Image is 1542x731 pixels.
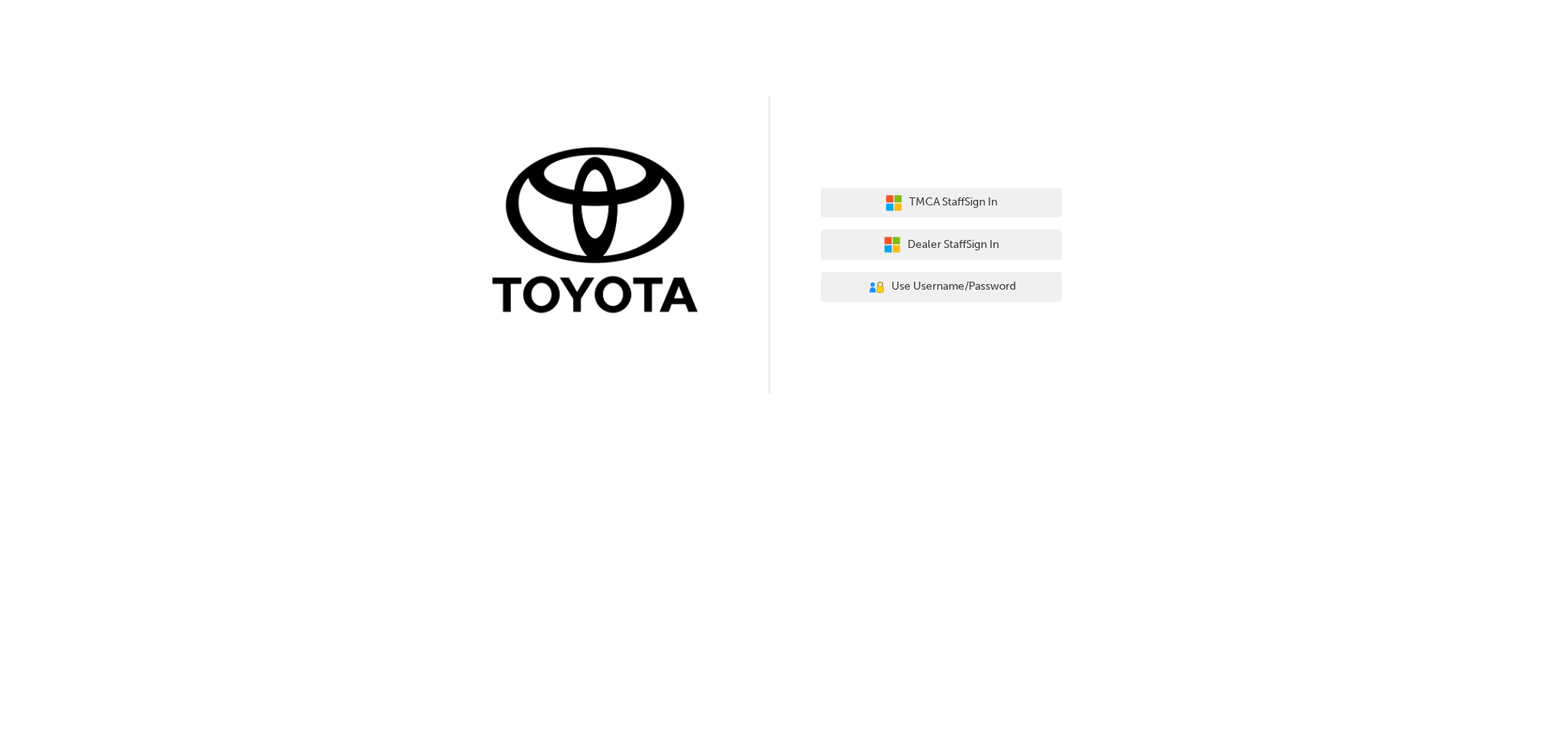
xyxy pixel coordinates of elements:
[891,278,1016,296] span: Use Username/Password
[480,144,721,321] img: Trak
[821,272,1062,303] button: Use Username/Password
[908,236,999,254] span: Dealer Staff Sign In
[909,193,997,212] span: TMCA Staff Sign In
[821,188,1062,218] button: TMCA StaffSign In
[821,229,1062,260] button: Dealer StaffSign In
